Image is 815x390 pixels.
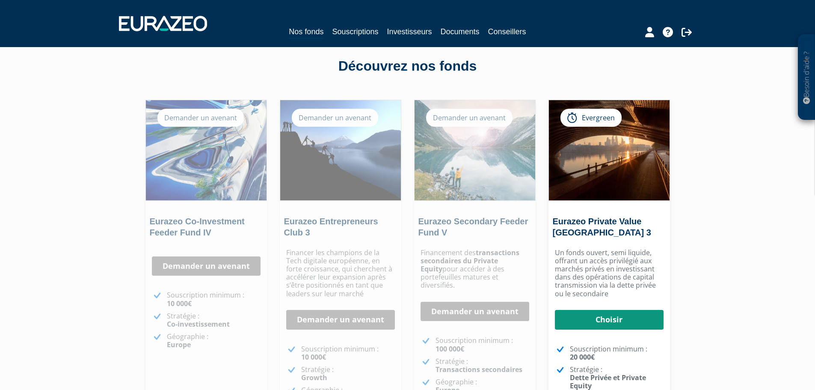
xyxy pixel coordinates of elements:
strong: Europe [167,340,191,349]
a: Investisseurs [387,26,432,38]
a: Demander un avenant [421,302,529,322]
div: Evergreen [560,109,622,127]
a: Choisir [555,310,664,330]
a: Eurazeo Entrepreneurs Club 3 [284,217,378,237]
p: Souscription minimum : [436,336,529,353]
div: Demander un avenant [426,109,513,127]
div: Demander un avenant [157,109,244,127]
img: Eurazeo Co-Investment Feeder Fund IV [146,100,267,200]
p: Souscription minimum : [167,291,261,307]
img: Eurazeo Entrepreneurs Club 3 [280,100,401,200]
p: Besoin d'aide ? [802,39,812,116]
p: Un fonds ouvert, semi liquide, offrant un accès privilégié aux marchés privés en investissant dan... [555,249,664,298]
strong: Growth [301,373,327,382]
img: Eurazeo Secondary Feeder Fund V [415,100,535,200]
a: Nos fonds [289,26,323,39]
a: Conseillers [488,26,526,38]
p: Géographie : [167,333,261,349]
a: Demander un avenant [286,310,395,330]
div: Demander un avenant [292,109,378,127]
a: Eurazeo Private Value [GEOGRAPHIC_DATA] 3 [553,217,651,237]
p: Souscription minimum : [570,345,664,361]
div: Découvrez nos fonds [164,57,652,76]
strong: Co-investissement [167,319,230,329]
p: Stratégie : [301,366,395,382]
a: Eurazeo Co-Investment Feeder Fund IV [150,217,245,237]
strong: 10 000€ [167,299,192,308]
strong: 20 000€ [570,352,595,362]
a: Eurazeo Secondary Feeder Fund V [418,217,528,237]
p: Stratégie : [167,312,261,328]
strong: Transactions secondaires [436,365,522,374]
strong: 10 000€ [301,352,326,362]
p: Stratégie : [436,357,529,374]
a: Demander un avenant [152,256,261,276]
img: Eurazeo Private Value Europe 3 [549,100,670,200]
p: Financement des pour accéder à des portefeuilles matures et diversifiés. [421,249,529,290]
strong: 100 000€ [436,344,464,354]
a: Souscriptions [332,26,378,38]
p: Souscription minimum : [301,345,395,361]
strong: transactions secondaires du Private Equity [421,248,519,274]
p: Financer les champions de la Tech digitale européenne, en forte croissance, qui cherchent à accél... [286,249,395,298]
a: Documents [441,26,480,38]
img: 1732889491-logotype_eurazeo_blanc_rvb.png [119,16,207,31]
